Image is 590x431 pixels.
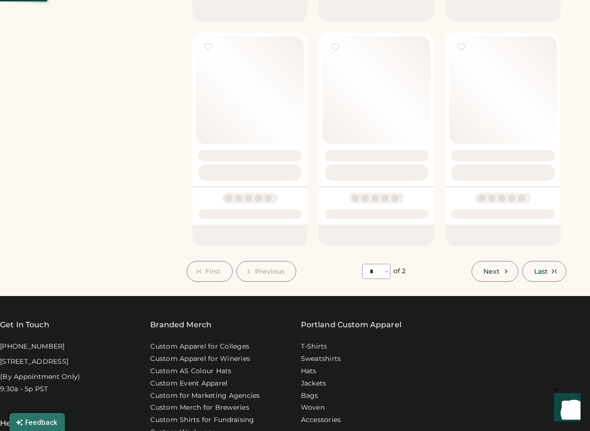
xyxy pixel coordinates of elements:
a: Bags [301,391,318,401]
a: T-Shirts [301,342,327,351]
div: of 2 [393,267,406,276]
a: Portland Custom Apparel [301,319,401,331]
a: Hats [301,367,317,376]
a: Custom Merch for Breweries [150,403,249,413]
span: Last [534,268,548,275]
button: Next [472,261,518,282]
a: Custom for Marketing Agencies [150,391,260,401]
a: Jackets [301,379,327,388]
a: Sweatshirts [301,354,341,364]
a: Woven [301,403,325,413]
a: Custom Apparel for Colleges [150,342,249,351]
a: Custom Apparel for Wineries [150,354,250,364]
button: First [187,261,233,282]
span: Next [483,268,499,275]
button: Last [522,261,566,282]
a: Custom Shirts for Fundraising [150,415,254,425]
span: Previous [255,268,285,275]
div: Branded Merch [150,319,211,331]
iframe: Front Chat [545,388,586,429]
button: Previous [236,261,297,282]
a: Custom Event Apparel [150,379,227,388]
span: First [205,268,221,275]
a: Accessories [301,415,341,425]
a: Custom AS Colour Hats [150,367,231,376]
